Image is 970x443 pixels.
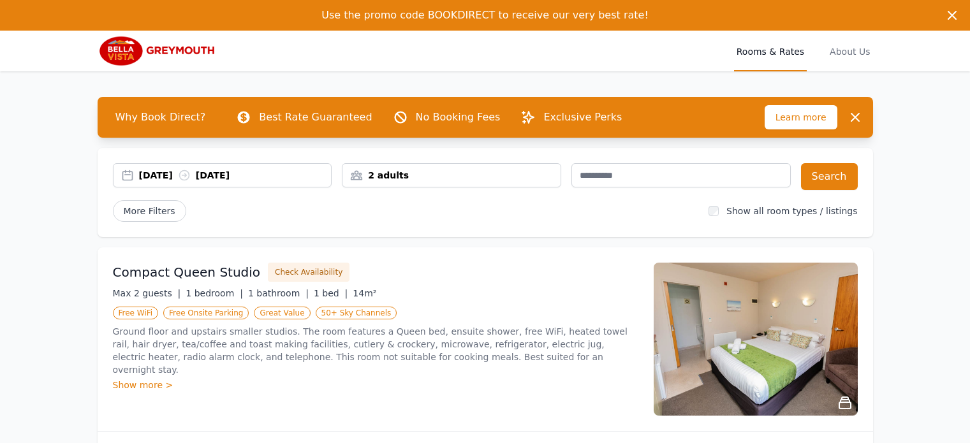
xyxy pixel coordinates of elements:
[726,206,857,216] label: Show all room types / listings
[248,288,309,298] span: 1 bathroom |
[316,307,397,319] span: 50+ Sky Channels
[98,36,220,66] img: Bella Vista Greymouth
[259,110,372,125] p: Best Rate Guaranteed
[342,169,561,182] div: 2 adults
[268,263,349,282] button: Check Availability
[113,325,638,376] p: Ground floor and upstairs smaller studios. The room features a Queen bed, ensuite shower, free Wi...
[113,379,638,391] div: Show more >
[254,307,310,319] span: Great Value
[314,288,348,298] span: 1 bed |
[543,110,622,125] p: Exclusive Perks
[353,288,376,298] span: 14m²
[186,288,243,298] span: 1 bedroom |
[827,31,872,71] a: About Us
[416,110,501,125] p: No Booking Fees
[765,105,837,129] span: Learn more
[139,169,332,182] div: [DATE] [DATE]
[105,105,216,130] span: Why Book Direct?
[113,288,181,298] span: Max 2 guests |
[113,307,159,319] span: Free WiFi
[801,163,858,190] button: Search
[113,200,186,222] span: More Filters
[113,263,261,281] h3: Compact Queen Studio
[163,307,249,319] span: Free Onsite Parking
[734,31,807,71] a: Rooms & Rates
[321,9,649,21] span: Use the promo code BOOKDIRECT to receive our very best rate!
